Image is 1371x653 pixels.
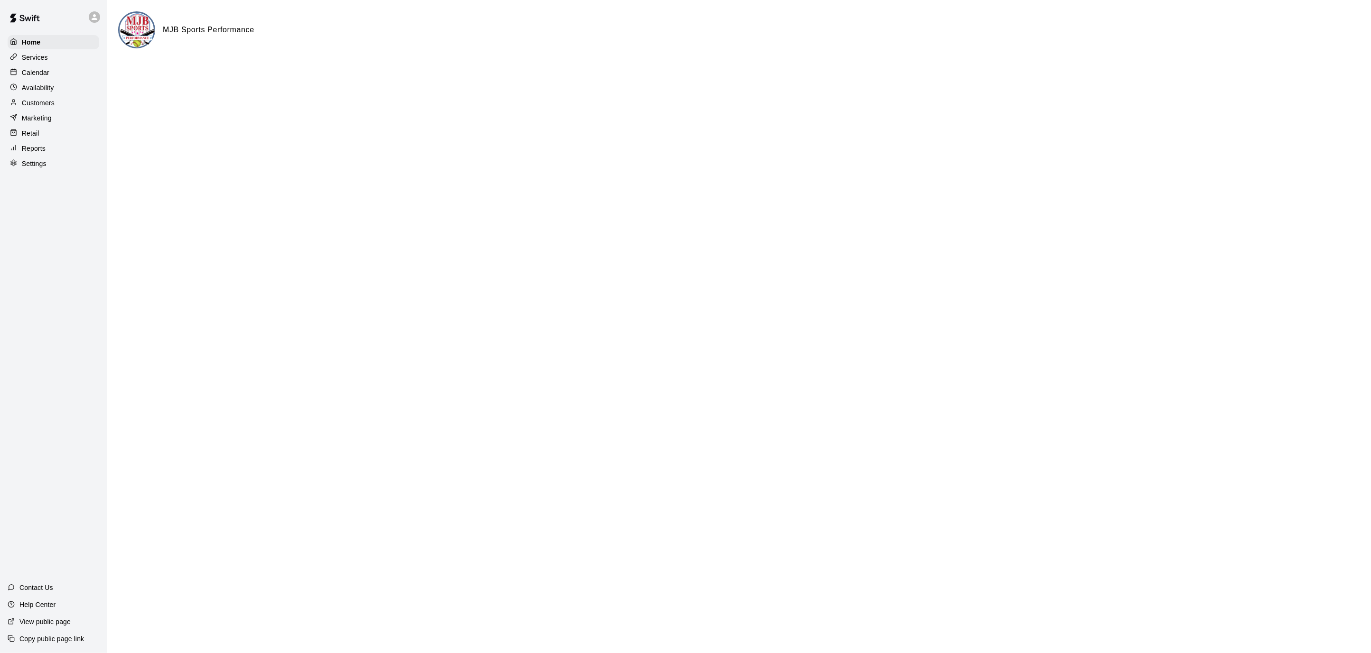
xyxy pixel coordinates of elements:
[22,144,46,153] p: Reports
[22,37,41,47] p: Home
[19,634,84,644] p: Copy public page link
[8,111,99,125] a: Marketing
[8,65,99,80] a: Calendar
[8,50,99,64] a: Services
[22,83,54,92] p: Availability
[22,159,47,168] p: Settings
[8,126,99,140] a: Retail
[19,617,71,626] p: View public page
[120,13,155,48] img: MJB Sports Performance logo
[8,96,99,110] a: Customers
[22,68,49,77] p: Calendar
[8,81,99,95] a: Availability
[163,24,254,36] h6: MJB Sports Performance
[22,98,55,108] p: Customers
[19,583,53,592] p: Contact Us
[8,156,99,171] a: Settings
[22,113,52,123] p: Marketing
[22,129,39,138] p: Retail
[8,35,99,49] a: Home
[22,53,48,62] p: Services
[8,141,99,156] a: Reports
[19,600,56,609] p: Help Center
